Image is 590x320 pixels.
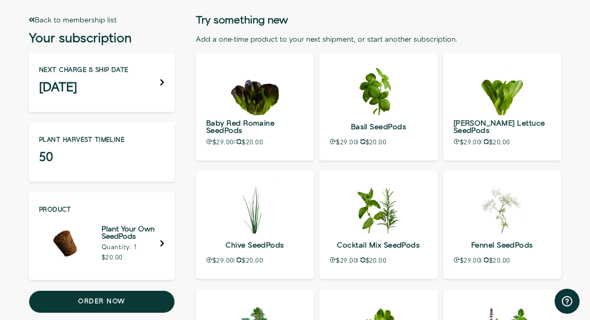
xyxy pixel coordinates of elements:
img: bibb-lettuce-seedpods-2 [476,63,528,115]
p: Quantity: 1 [102,244,160,251]
div: Next charge & ship date [DATE] [29,53,175,112]
p: $29.00 $20.00 [206,257,304,264]
img: cocktail-mix-seedpods [353,181,405,233]
div: Add a one-time product to your next shipment, or start another subscription. [196,34,561,45]
p: Chive SeedPods [206,238,304,253]
button: Order now [29,290,175,313]
img: Plant Your Own SeedPods [39,217,91,269]
img: fennel-seedpods-2 [476,181,528,233]
p: Next charge & ship date [39,67,129,73]
p: [PERSON_NAME] Lettuce SeedPods [454,119,551,134]
h3: [DATE] [39,82,129,93]
img: basil-seedpods-2 [353,63,405,115]
img: chive-seedpods-2 [229,181,281,233]
p: Basil SeedPods [330,119,427,134]
p: $29.00 $20.00 [454,257,551,264]
p: Fennel SeedPods [454,238,551,253]
p: $29.00 $20.00 [206,139,304,146]
a: Back to membership list [29,15,117,26]
div: Edit Product [29,192,175,280]
h2: Try something new [196,15,561,26]
p: Baby Red Romaine SeedPods [206,119,304,134]
img: baby-red-romaine-seedpods-1 [229,63,281,115]
p: Cocktail Mix SeedPods [330,238,427,253]
h3: Your subscription [29,33,175,44]
p: $29.00 $20.00 [330,257,427,264]
p: $20.00 [102,255,160,261]
iframe: Opens a widget where you can find more information [555,289,580,315]
h5: Plant Your Own SeedPods [102,226,160,240]
p: Product [39,207,165,213]
p: $29.00 $20.00 [330,139,427,146]
p: $29.00 $20.00 [454,139,551,146]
